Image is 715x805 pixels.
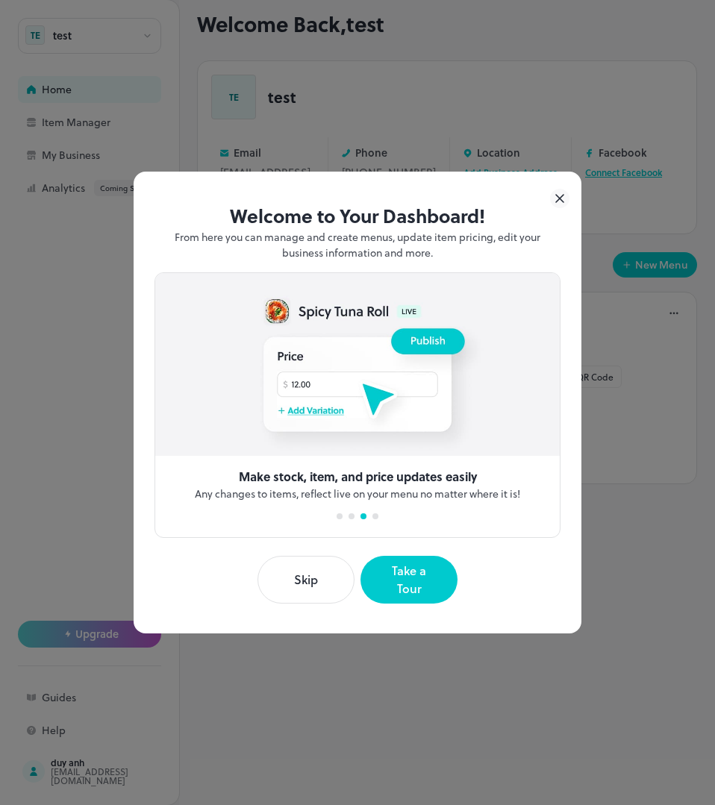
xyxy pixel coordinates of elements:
p: Make stock, item, and price updates easily [239,468,477,486]
img: intro-update-price-32c4c1e6.jpg [155,273,560,456]
button: Take a Tour [360,556,458,604]
p: Any changes to items, reflect live on your menu no matter where it is! [195,486,520,501]
p: From here you can manage and create menus, update item pricing, edit your business information an... [154,229,561,260]
p: Welcome to Your Dashboard! [154,201,561,230]
button: Skip [257,556,355,604]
